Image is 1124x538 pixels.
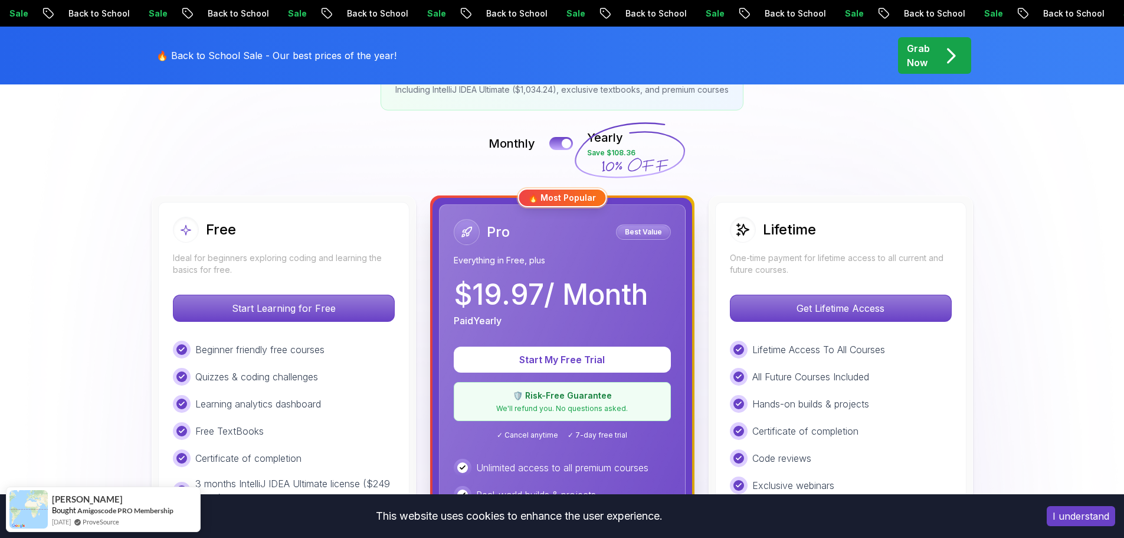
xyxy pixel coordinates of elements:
[752,8,832,19] p: Back to School
[83,517,119,527] a: ProveSource
[195,424,264,438] p: Free TextBooks
[173,302,395,314] a: Start Learning for Free
[173,295,394,321] p: Start Learning for Free
[195,370,318,384] p: Quizzes & coding challenges
[763,220,816,239] h2: Lifetime
[487,223,510,242] h2: Pro
[693,8,730,19] p: Sale
[752,478,834,493] p: Exclusive webinars
[730,252,952,276] p: One-time payment for lifetime access to all current and future courses.
[752,370,869,384] p: All Future Courses Included
[454,314,502,328] p: Paid Yearly
[136,8,173,19] p: Sale
[752,424,858,438] p: Certificate of completion
[497,431,558,440] span: ✓ Cancel anytime
[1030,8,1110,19] p: Back to School
[55,8,136,19] p: Back to School
[891,8,971,19] p: Back to School
[476,488,596,502] p: Real-world builds & projects
[275,8,313,19] p: Sale
[473,8,553,19] p: Back to School
[553,8,591,19] p: Sale
[618,226,669,238] p: Best Value
[195,451,302,465] p: Certificate of completion
[52,506,76,515] span: Bought
[454,354,671,366] a: Start My Free Trial
[832,8,870,19] p: Sale
[454,281,648,309] p: $ 19.97 / Month
[971,8,1009,19] p: Sale
[173,295,395,322] button: Start Learning for Free
[752,451,811,465] p: Code reviews
[568,431,627,440] span: ✓ 7-day free trial
[395,84,729,96] p: Including IntelliJ IDEA Ultimate ($1,034.24), exclusive textbooks, and premium courses
[752,343,885,357] p: Lifetime Access To All Courses
[461,404,663,413] p: We'll refund you. No questions asked.
[173,252,395,276] p: Ideal for beginners exploring coding and learning the basics for free.
[907,41,930,70] p: Grab Now
[195,397,321,411] p: Learning analytics dashboard
[612,8,693,19] p: Back to School
[454,347,671,373] button: Start My Free Trial
[77,506,173,516] a: Amigoscode PRO Membership
[334,8,414,19] p: Back to School
[468,353,657,367] p: Start My Free Trial
[476,461,648,475] p: Unlimited access to all premium courses
[489,135,535,152] p: Monthly
[52,494,123,504] span: [PERSON_NAME]
[195,343,325,357] p: Beginner friendly free courses
[730,302,952,314] a: Get Lifetime Access
[1047,506,1115,526] button: Accept cookies
[52,517,71,527] span: [DATE]
[730,295,951,321] p: Get Lifetime Access
[156,48,396,63] p: 🔥 Back to School Sale - Our best prices of the year!
[730,295,952,322] button: Get Lifetime Access
[454,255,671,266] p: Everything in Free, plus
[9,503,1029,529] div: This website uses cookies to enhance the user experience.
[9,490,48,529] img: provesource social proof notification image
[414,8,452,19] p: Sale
[195,8,275,19] p: Back to School
[206,220,236,239] h2: Free
[461,390,663,402] p: 🛡️ Risk-Free Guarantee
[195,477,395,505] p: 3 months IntelliJ IDEA Ultimate license ($249 value)
[752,397,869,411] p: Hands-on builds & projects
